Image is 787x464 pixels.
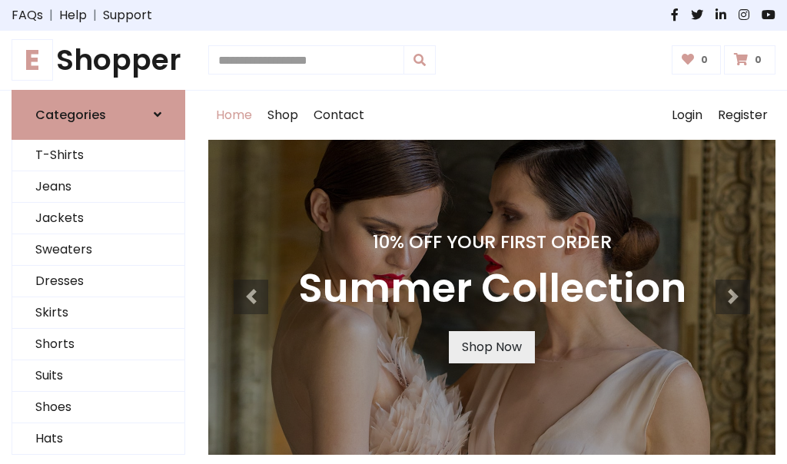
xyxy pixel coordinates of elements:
[298,265,686,313] h3: Summer Collection
[298,231,686,253] h4: 10% Off Your First Order
[12,392,184,423] a: Shoes
[12,360,184,392] a: Suits
[306,91,372,140] a: Contact
[12,329,184,360] a: Shorts
[59,6,87,25] a: Help
[12,297,184,329] a: Skirts
[724,45,775,75] a: 0
[103,6,152,25] a: Support
[12,266,184,297] a: Dresses
[35,108,106,122] h6: Categories
[449,331,535,363] a: Shop Now
[12,140,184,171] a: T-Shirts
[260,91,306,140] a: Shop
[12,43,185,78] h1: Shopper
[751,53,765,67] span: 0
[710,91,775,140] a: Register
[87,6,103,25] span: |
[12,6,43,25] a: FAQs
[12,423,184,455] a: Hats
[12,234,184,266] a: Sweaters
[12,90,185,140] a: Categories
[12,39,53,81] span: E
[12,43,185,78] a: EShopper
[697,53,712,67] span: 0
[12,171,184,203] a: Jeans
[43,6,59,25] span: |
[208,91,260,140] a: Home
[664,91,710,140] a: Login
[12,203,184,234] a: Jackets
[672,45,722,75] a: 0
